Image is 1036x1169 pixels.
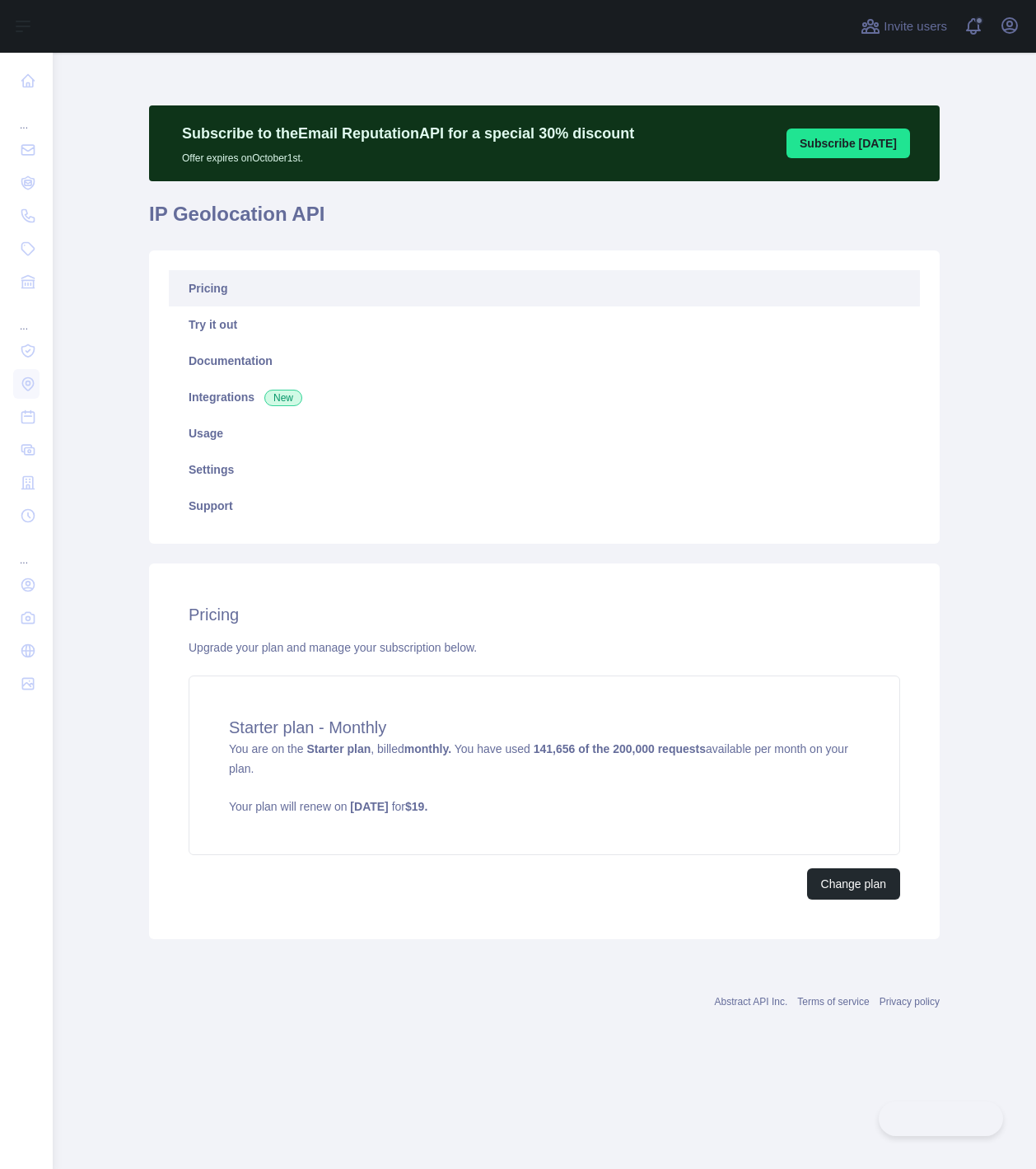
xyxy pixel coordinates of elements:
[404,742,451,755] strong: monthly.
[405,800,427,813] strong: $ 19 .
[884,17,947,36] span: Invite users
[264,390,302,406] span: New
[182,145,634,165] p: Offer expires on October 1st.
[857,13,950,40] button: Invite users
[169,415,920,451] a: Usage
[350,800,388,813] strong: [DATE]
[807,868,900,900] button: Change plan
[13,534,40,567] div: ...
[169,270,920,306] a: Pricing
[534,742,706,755] strong: 141,656 of the 200,000 requests
[169,306,920,343] a: Try it out
[182,122,634,145] p: Subscribe to the Email Reputation API for a special 30 % discount
[229,716,860,739] h4: Starter plan - Monthly
[149,201,940,241] h1: IP Geolocation API
[189,639,900,656] div: Upgrade your plan and manage your subscription below.
[715,996,788,1008] a: Abstract API Inc.
[879,1101,1003,1136] iframe: Toggle Customer Support
[189,603,900,626] h2: Pricing
[797,996,869,1008] a: Terms of service
[229,798,860,815] p: Your plan will renew on for
[169,343,920,379] a: Documentation
[13,99,40,132] div: ...
[169,488,920,524] a: Support
[229,742,860,815] span: You are on the , billed You have used available per month on your plan.
[880,996,940,1008] a: Privacy policy
[306,742,371,755] strong: Starter plan
[169,451,920,488] a: Settings
[13,300,40,333] div: ...
[169,379,920,415] a: Integrations New
[786,129,910,158] button: Subscribe [DATE]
